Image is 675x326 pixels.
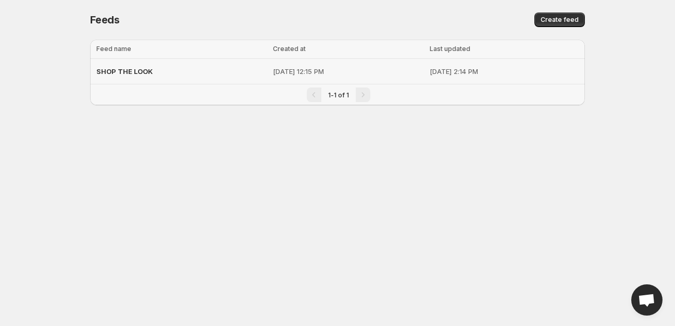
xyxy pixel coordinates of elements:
span: Feed name [96,45,131,53]
span: 1-1 of 1 [328,91,349,99]
span: Feeds [90,14,120,26]
span: Create feed [541,16,579,24]
p: [DATE] 2:14 PM [430,66,579,77]
span: Created at [273,45,306,53]
a: Open chat [631,284,662,316]
span: SHOP THE LOOK [96,67,153,76]
p: [DATE] 12:15 PM [273,66,423,77]
span: Last updated [430,45,470,53]
nav: Pagination [90,84,585,105]
button: Create feed [534,12,585,27]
